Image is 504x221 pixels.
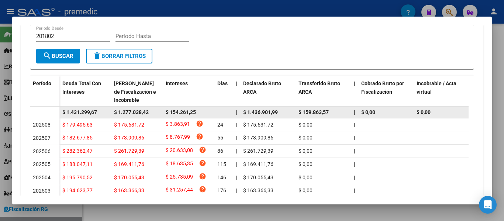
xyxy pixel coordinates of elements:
[62,109,97,115] span: $ 1.431.299,67
[217,135,223,141] span: 55
[62,135,93,141] span: $ 182.677,85
[243,80,281,95] span: Declarado Bruto ARCA
[111,76,163,108] datatable-header-cell: Deuda Bruta Neto de Fiscalización e Incobrable
[298,175,313,180] span: $ 0,00
[414,76,469,108] datatable-header-cell: Incobrable / Acta virtual
[217,187,226,193] span: 176
[358,76,414,108] datatable-header-cell: Cobrado Bruto por Fiscalización
[298,148,313,154] span: $ 0,00
[354,148,355,154] span: |
[354,109,355,115] span: |
[62,187,93,193] span: $ 194.623,77
[354,122,355,128] span: |
[114,135,144,141] span: $ 173.909,86
[298,187,313,193] span: $ 0,00
[166,80,188,86] span: Intereses
[236,161,237,167] span: |
[33,135,51,141] span: 202507
[243,175,273,180] span: $ 170.055,43
[243,122,273,128] span: $ 175.631,72
[62,161,93,167] span: $ 188.047,11
[199,159,206,167] i: help
[114,161,144,167] span: $ 169.411,76
[86,49,152,63] button: Borrar Filtros
[166,133,190,143] span: $ 8.767,99
[354,187,355,193] span: |
[236,175,237,180] span: |
[298,135,313,141] span: $ 0,00
[62,148,93,154] span: $ 282.362,47
[199,146,206,153] i: help
[114,122,144,128] span: $ 175.631,72
[43,51,52,60] mat-icon: search
[114,109,149,115] span: $ 1.277.038,42
[298,161,313,167] span: $ 0,00
[33,122,51,128] span: 202508
[243,135,273,141] span: $ 173.909,86
[217,80,228,86] span: Dias
[296,76,351,108] datatable-header-cell: Transferido Bruto ARCA
[217,175,226,180] span: 146
[298,80,340,95] span: Transferido Bruto ARCA
[114,175,144,180] span: $ 170.055,43
[163,76,214,108] datatable-header-cell: Intereses
[33,148,51,154] span: 202506
[30,76,59,107] datatable-header-cell: Período
[62,122,93,128] span: $ 179.495,63
[166,146,193,156] span: $ 20.633,08
[361,80,404,95] span: Cobrado Bruto por Fiscalización
[240,76,296,108] datatable-header-cell: Declarado Bruto ARCA
[214,76,233,108] datatable-header-cell: Dias
[33,80,51,86] span: Período
[236,148,237,154] span: |
[114,148,144,154] span: $ 261.729,39
[354,135,355,141] span: |
[298,122,313,128] span: $ 0,00
[236,122,237,128] span: |
[351,76,358,108] datatable-header-cell: |
[243,161,273,167] span: $ 169.411,76
[166,173,193,183] span: $ 25.735,09
[62,175,93,180] span: $ 195.790,52
[196,133,203,140] i: help
[298,109,329,115] span: $ 159.863,57
[33,188,51,194] span: 202503
[36,49,80,63] button: Buscar
[354,80,355,86] span: |
[166,186,193,196] span: $ 31.257,44
[354,175,355,180] span: |
[361,109,375,115] span: $ 0,00
[59,76,111,108] datatable-header-cell: Deuda Total Con Intereses
[199,173,206,180] i: help
[417,80,456,95] span: Incobrable / Acta virtual
[417,109,431,115] span: $ 0,00
[243,148,273,154] span: $ 261.729,39
[479,196,497,214] div: Open Intercom Messenger
[114,187,144,193] span: $ 163.366,33
[114,80,156,103] span: [PERSON_NAME] de Fiscalización e Incobrable
[93,53,146,59] span: Borrar Filtros
[62,80,101,95] span: Deuda Total Con Intereses
[243,109,278,115] span: $ 1.436.901,99
[93,51,101,60] mat-icon: delete
[33,161,51,167] span: 202505
[217,148,223,154] span: 86
[354,161,355,167] span: |
[243,187,273,193] span: $ 163.366,33
[196,120,203,127] i: help
[236,109,237,115] span: |
[233,76,240,108] datatable-header-cell: |
[236,135,237,141] span: |
[33,175,51,180] span: 202504
[166,159,193,169] span: $ 18.635,35
[166,120,190,130] span: $ 3.863,91
[43,53,73,59] span: Buscar
[217,161,226,167] span: 115
[199,186,206,193] i: help
[217,122,223,128] span: 24
[236,187,237,193] span: |
[236,80,237,86] span: |
[166,109,196,115] span: $ 154.261,25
